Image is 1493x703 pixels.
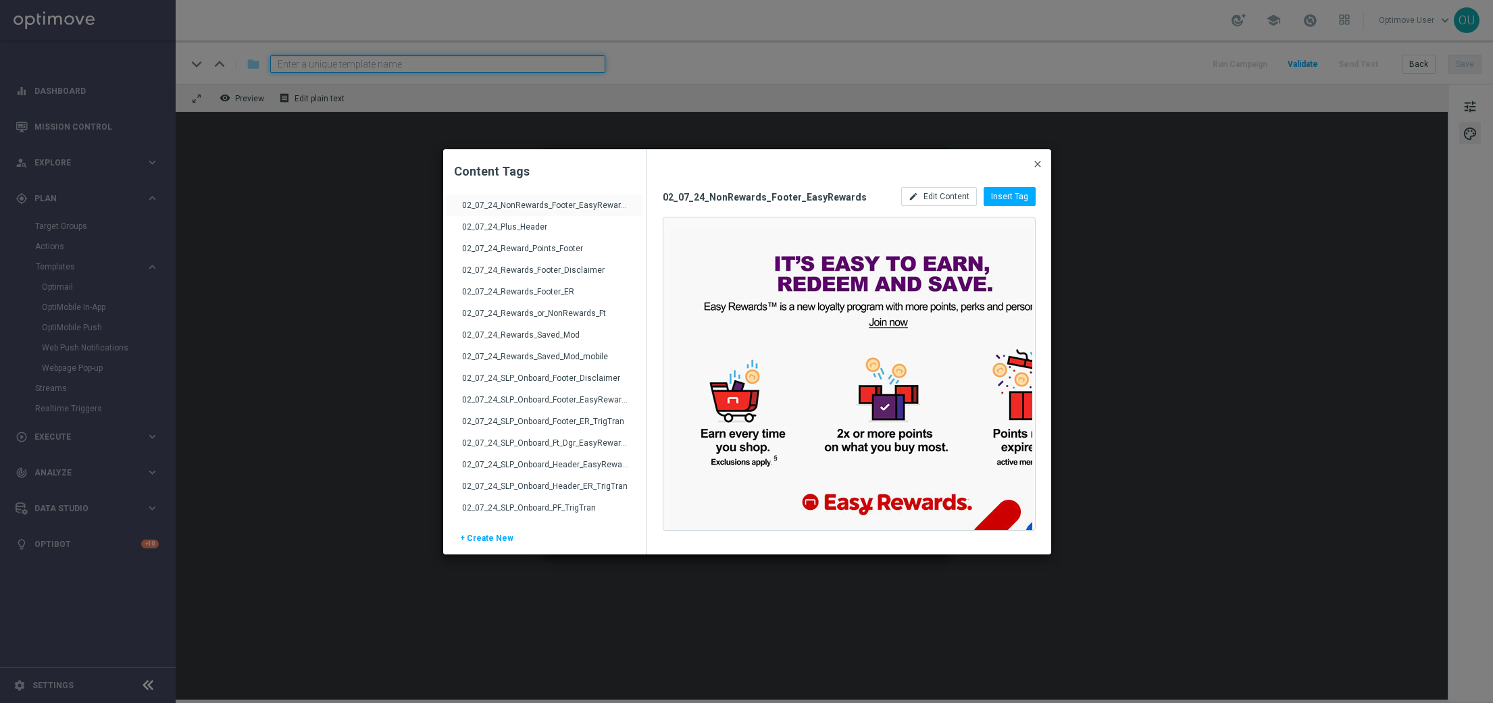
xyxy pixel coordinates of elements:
span: close [1032,159,1043,170]
div: Press SPACE to select this row. [446,454,642,475]
div: Press SPACE to select this row. [446,411,642,432]
div: 02_07_24_Rewards_or_NonRewards_Ft [462,308,630,330]
div: Press SPACE to select this row. [446,367,642,389]
div: 02_07_24_SLP_Onboard_Footer_ER_TrigTran [462,416,630,438]
div: 02_07_24_Rewards_Footer_Disclaimer [462,265,630,286]
h2: Content Tags [454,163,635,180]
div: 02_07_24_SLP_Onboard_PF_TrigTran [462,502,630,524]
div: Press SPACE to select this row. [446,281,642,303]
i: edit [909,192,918,201]
div: Press SPACE to select this row. [446,432,642,454]
div: 02_07_24_Rewards_Saved_Mod_mobile [462,351,630,373]
div: 02_07_24_SLP_Onboard_Header_EasyRewards [462,459,630,481]
span: Edit Content [923,192,969,201]
div: Press SPACE to select this row. [446,324,642,346]
span: 02_07_24_NonRewards_Footer_EasyRewards [663,191,886,203]
div: 02_07_24_SLP_Onboard_Footer_EasyRewards [462,394,630,416]
div: Press SPACE to select this row. [446,497,642,519]
div: 02_07_24_Rewards_Footer_ER [462,286,630,308]
div: 02_07_24_Reward_Points_Footer [462,243,630,265]
div: Press SPACE to select this row. [446,259,642,281]
div: Press SPACE to select this row. [446,216,642,238]
div: 02_07_24_SLP_Onboard_Ft_Dgr_EasyRewards [462,438,630,459]
div: 02_07_24_SLP_Onboard_Footer_Disclaimer [462,373,630,394]
span: + Create New [460,533,513,554]
div: Press SPACE to select this row. [446,303,642,324]
img: It's easy to earn, redeem and save. Join now. [669,228,1102,531]
div: Press SPACE to select this row. [446,346,642,367]
div: Press SPACE to select this row. [446,389,642,411]
span: Insert Tag [991,192,1028,201]
div: 02_07_24_Plus_Header [462,222,630,243]
div: Press SPACE to select this row. [446,475,642,497]
div: 02_07_24_Rewards_Saved_Mod [462,330,630,351]
div: Press SPACE to select this row. [446,238,642,259]
div: 02_07_24_SLP_Onboard_Header_ER_TrigTran [462,481,630,502]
